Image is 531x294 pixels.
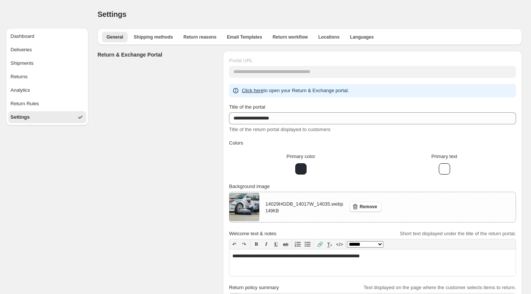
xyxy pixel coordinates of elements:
[229,239,239,249] button: ↶
[283,242,288,247] s: ab
[8,84,86,96] button: Analytics
[265,208,343,214] p: 149 KB
[251,239,261,249] button: 𝐁
[242,88,263,93] a: Click here
[8,57,86,69] button: Shipments
[271,239,281,249] button: 𝐔
[229,231,276,236] span: Welcome text & notes
[229,58,253,63] span: Portal URL
[349,201,382,212] button: Remove
[303,239,313,249] button: Bullet list
[106,34,123,40] span: General
[229,285,279,290] span: Return policy summary
[325,239,335,249] button: T̲ₓ
[265,200,343,214] div: 14029HGDB_14017W_14035.webp
[274,241,278,247] span: 𝐔
[293,239,303,249] button: Numbered list
[134,34,173,40] span: Shipping methods
[229,192,259,222] img: 14029HGDB_14017W_14035.webp
[286,154,315,159] span: Primary color
[10,113,30,121] div: Settings
[400,231,516,236] span: Short text displayed under the title of the return portal.
[431,154,457,159] span: Primary text
[229,184,269,189] span: Background image
[97,51,217,58] h3: Return & Exchange Portal
[229,127,330,132] span: Title of the return portal displayed to customers
[261,239,271,249] button: 𝑰
[10,73,28,81] div: Returns
[10,46,32,54] div: Deliveries
[8,44,86,56] button: Deliveries
[8,98,86,110] button: Return Rules
[315,239,325,249] button: 🔗
[350,34,374,40] span: Languages
[318,34,340,40] span: Locations
[360,204,377,210] span: Remove
[281,239,290,249] button: ab
[335,239,344,249] button: </>
[242,88,349,93] span: to open your Return & Exchange portal.
[229,104,265,110] span: Title of the portal
[10,60,33,67] div: Shipments
[8,111,86,123] button: Settings
[10,33,34,40] div: Dashboard
[8,71,86,83] button: Returns
[184,34,217,40] span: Return reasons
[272,34,308,40] span: Return workflow
[10,100,39,107] div: Return Rules
[8,30,86,42] button: Dashboard
[97,10,126,18] span: Settings
[10,87,30,94] div: Analytics
[239,239,249,249] button: ↷
[363,285,516,290] span: Text displayed on the page where the customer selects items to return.
[229,140,243,146] span: Colors
[227,34,262,40] span: Email Templates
